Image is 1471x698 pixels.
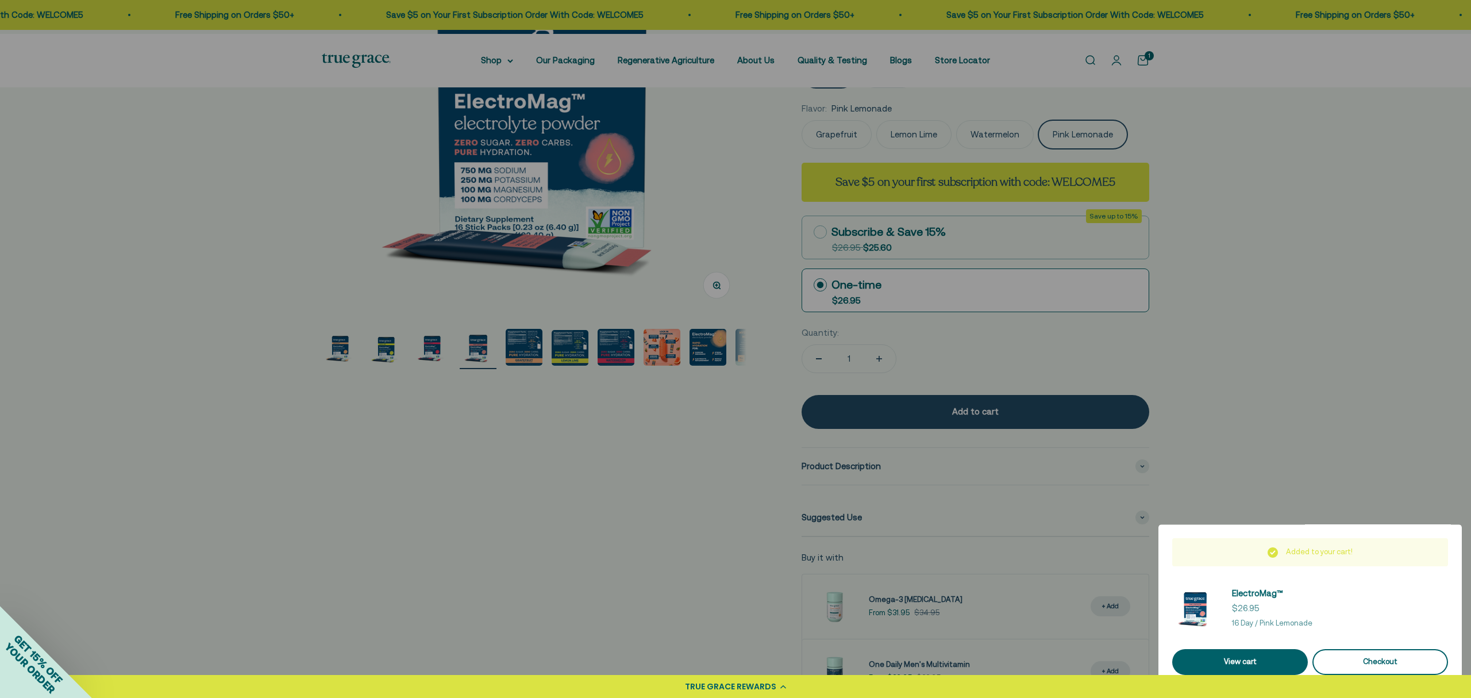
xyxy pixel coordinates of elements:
[685,681,776,693] div: TRUE GRACE REWARDS
[1326,656,1434,668] div: Checkout
[1172,538,1448,566] div: Added to your cart!
[1232,601,1260,615] sale-price: $26.95
[1312,649,1448,675] button: Checkout
[1232,586,1283,600] a: ElectroMag™
[1172,585,1218,631] img: ElectroMag™
[11,632,65,686] span: GET 15% OFF
[1232,618,1312,630] p: 16 Day / Pink Lemonade
[2,641,57,696] span: YOUR ORDER
[1172,649,1308,675] a: View cart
